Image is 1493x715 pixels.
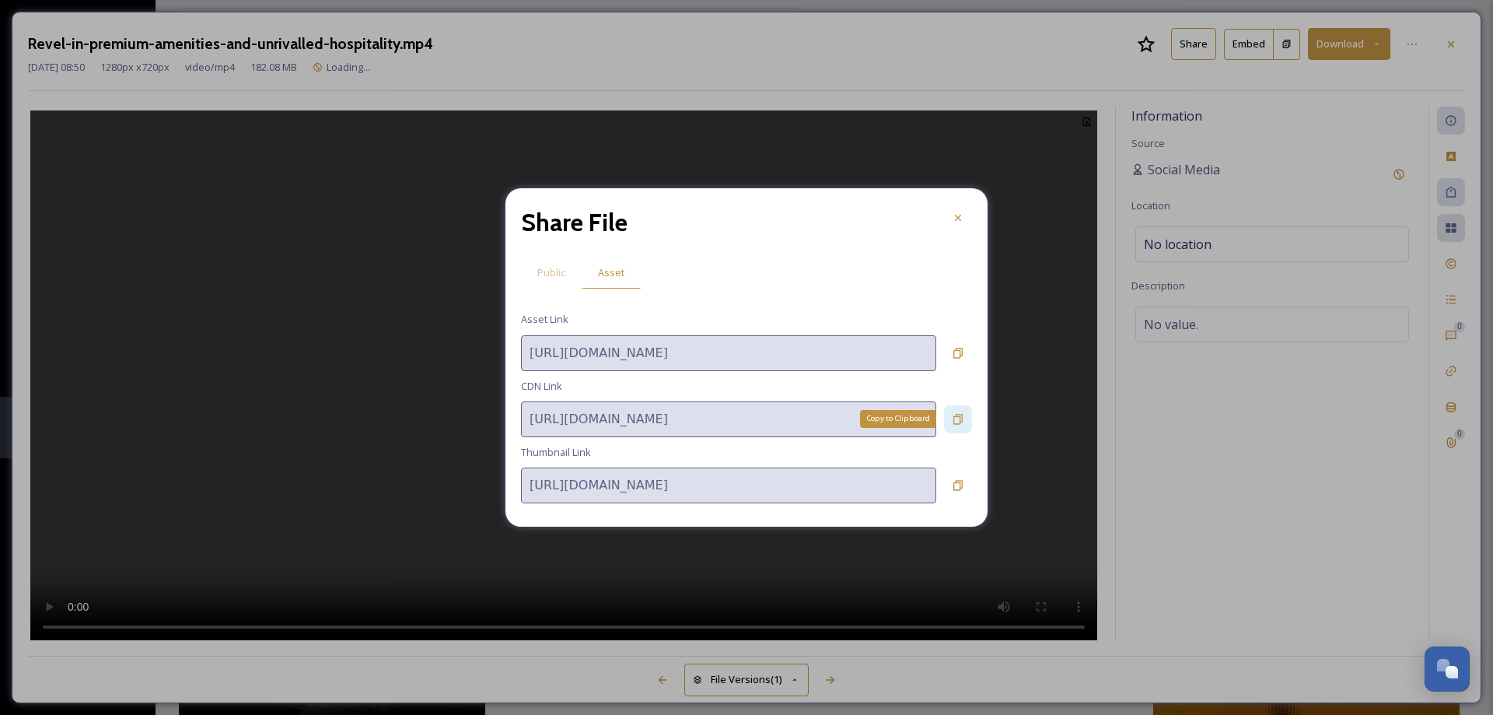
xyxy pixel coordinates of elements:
button: Open Chat [1425,647,1470,692]
h2: Share File [521,204,628,241]
span: Thumbnail Link [521,445,591,460]
span: CDN Link [521,379,562,394]
span: Public [537,265,565,280]
span: Asset [598,265,624,280]
span: Asset Link [521,312,568,327]
div: Copy to Clipboard [860,410,936,427]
